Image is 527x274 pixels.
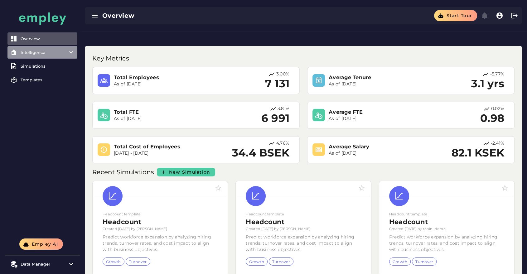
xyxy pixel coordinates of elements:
h2: 0.98 [480,112,504,125]
a: Overview [7,32,77,45]
h3: Average Salary [329,143,427,150]
h3: Average FTE [329,108,427,116]
p: Recent Simulations [92,167,156,177]
div: Intelligence [21,50,64,55]
p: -2.41% [491,140,505,147]
p: As of [DATE] [329,81,427,87]
div: Simulations [21,64,75,69]
span: Empley AI [31,241,58,247]
p: 0.02% [491,106,504,112]
h3: Total Employees [114,74,212,81]
p: 4.76% [276,140,289,147]
p: 3.00% [276,71,289,78]
a: New Simulation [157,168,215,176]
div: Data Manager [21,262,64,267]
p: As of [DATE] [114,116,212,122]
h2: 7 131 [265,78,289,90]
div: Overview [102,11,268,20]
h3: Total FTE [114,108,212,116]
button: Start tour [434,10,477,21]
p: As of [DATE] [329,116,427,122]
p: -5.77% [490,71,505,78]
a: Templates [7,74,77,86]
h2: 3.1 yrs [471,78,504,90]
h3: Average Tenure [329,74,427,81]
h2: 6 991 [261,112,289,125]
h3: Total Cost of Employees [114,143,212,150]
p: Key Metrics [92,53,130,63]
p: [DATE] - [DATE] [114,150,212,156]
p: As of [DATE] [114,81,212,87]
h2: 34.4 BSEK [232,147,289,159]
div: Templates [21,77,75,82]
button: Empley AI [19,238,63,250]
p: 3.81% [278,106,289,112]
h2: 82.1 KSEK [452,147,504,159]
div: Overview [21,36,75,41]
span: New Simulation [169,169,210,175]
span: Start tour [446,13,472,18]
a: Simulations [7,60,77,72]
p: As of [DATE] [329,150,427,156]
